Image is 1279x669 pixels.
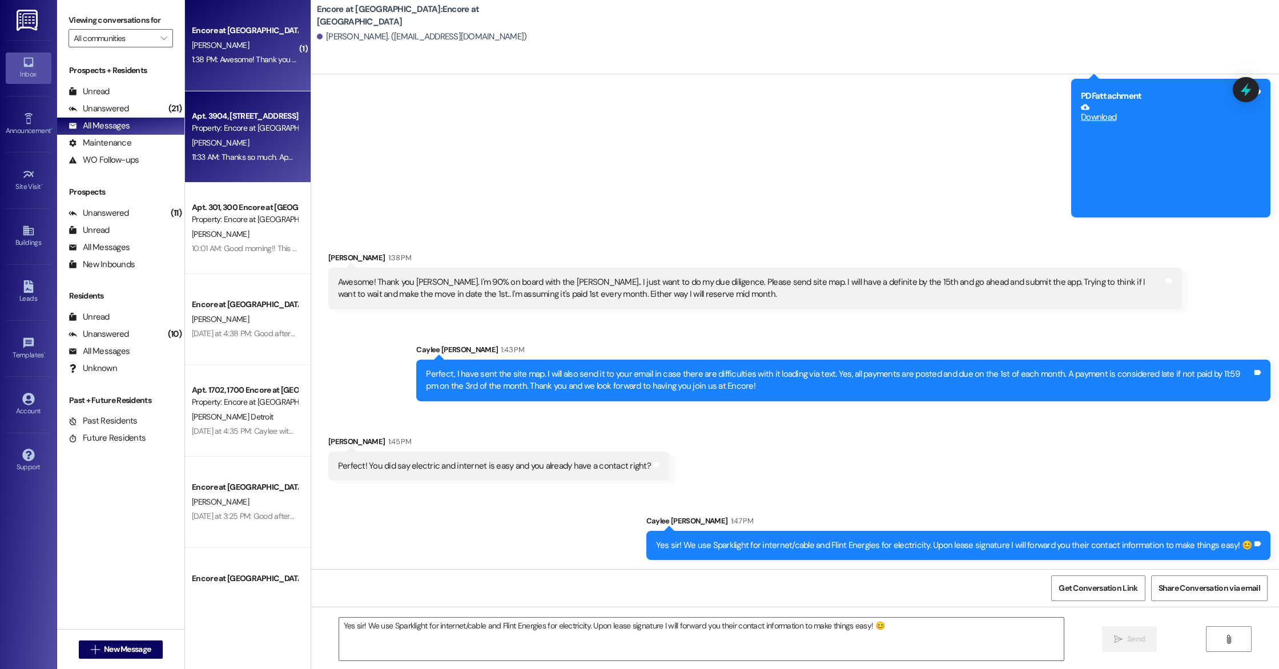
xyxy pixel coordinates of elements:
div: (11) [168,204,184,222]
div: New Inbounds [69,259,135,271]
iframe: Download https://res.cloudinary.com/residesk/image/upload/v1757093767/user-uploads/9559-175709376... [1081,123,1252,209]
span: [PERSON_NAME] [192,138,249,148]
span: [PERSON_NAME] [192,40,249,50]
label: Viewing conversations for [69,11,173,29]
div: Caylee [PERSON_NAME] [646,515,1271,531]
div: Unanswered [69,207,129,219]
img: ResiDesk Logo [17,10,40,31]
div: Unread [69,224,110,236]
i:  [160,34,167,43]
button: Get Conversation Link [1051,575,1145,601]
div: Unanswered [69,328,129,340]
input: All communities [74,29,155,47]
div: Encore at [GEOGRAPHIC_DATA] [192,25,297,37]
div: Encore at [GEOGRAPHIC_DATA] [192,481,297,493]
span: [PERSON_NAME] [192,229,249,239]
a: Buildings [6,221,51,252]
div: [DATE] at 4:35 PM: Caylee with Encore [192,426,318,436]
div: [PERSON_NAME] [328,436,669,452]
div: 1:43 PM [498,344,524,356]
div: All Messages [69,120,130,132]
button: New Message [79,640,163,659]
div: Residents [57,290,184,302]
a: Leads [6,277,51,308]
a: Templates • [6,333,51,364]
div: Yes sir! We use Sparklight for internet/cable and Flint Energies for electricity. Upon lease sign... [656,539,1253,551]
span: [PERSON_NAME] [192,497,249,507]
span: • [44,349,46,357]
div: Unread [69,311,110,323]
div: Perfect, I have sent the site map. I will also send it to your email in case there are difficulti... [426,368,1252,393]
div: Awesome! Thank you [PERSON_NAME]. I'm 90% on board with the [PERSON_NAME].. I just want to do my ... [338,276,1164,301]
div: Unknown [69,362,117,374]
div: Perfect! You did say electric and internet is easy and you already have a contact right? [338,460,651,472]
span: Share Conversation via email [1159,582,1260,594]
i:  [1224,635,1233,644]
div: Property: Encore at [GEOGRAPHIC_DATA] [192,122,297,134]
div: 10:01 AM: Good morning!! This is Caylee. Here is the link to the Google review. [URL][DOMAIN_NAME... [192,243,720,253]
b: PDF attachment [1081,90,1141,102]
div: [PERSON_NAME]. ([EMAIL_ADDRESS][DOMAIN_NAME]) [317,31,527,43]
button: Share Conversation via email [1151,575,1268,601]
div: Unanswered [69,103,129,115]
span: New Message [104,643,151,655]
div: Unread [69,86,110,98]
span: H. Regional [192,588,228,598]
div: (10) [165,325,184,343]
span: [PERSON_NAME] [192,314,249,324]
button: Send [1102,626,1157,652]
div: 11:33 AM: Thanks so much. Appreciate your help. [192,152,350,162]
div: Property: Encore at [GEOGRAPHIC_DATA] [192,213,297,225]
div: 1:38 PM [385,252,411,264]
div: Future Residents [69,432,146,444]
div: Apt. 301, 300 Encore at [GEOGRAPHIC_DATA] [192,201,297,213]
div: Caylee [PERSON_NAME] [416,344,1270,360]
div: 1:45 PM [385,436,411,448]
a: Inbox [6,53,51,83]
span: Send [1127,633,1145,645]
i:  [91,645,99,654]
a: Support [6,445,51,476]
a: Site Visit • [6,165,51,196]
div: Encore at [GEOGRAPHIC_DATA] [192,573,297,585]
span: [PERSON_NAME] Detroit [192,412,273,422]
i:  [1114,635,1123,644]
span: • [41,181,43,189]
div: (21) [166,100,184,118]
a: Account [6,389,51,420]
div: [DATE] at 4:38 PM: Good afternoon, I reached out over the phone and just left a voicemail! You ma... [192,328,829,338]
div: Past Residents [69,415,138,427]
div: Maintenance [69,137,131,149]
div: Apt. 3904, [STREET_ADDRESS] [192,110,297,122]
div: Past + Future Residents [57,394,184,406]
div: Prospects + Residents [57,65,184,76]
div: Apt. 1702, 1700 Encore at [GEOGRAPHIC_DATA] [192,384,297,396]
span: Get Conversation Link [1059,582,1137,594]
div: All Messages [69,241,130,253]
a: Download [1081,103,1252,123]
div: WO Follow-ups [69,154,139,166]
div: 1:47 PM [728,515,753,527]
div: Encore at [GEOGRAPHIC_DATA] [192,299,297,311]
div: Property: Encore at [GEOGRAPHIC_DATA] [192,396,297,408]
div: All Messages [69,345,130,357]
b: Encore at [GEOGRAPHIC_DATA]: Encore at [GEOGRAPHIC_DATA] [317,3,545,28]
div: [PERSON_NAME] [328,252,1183,268]
div: Prospects [57,186,184,198]
span: • [51,125,53,133]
